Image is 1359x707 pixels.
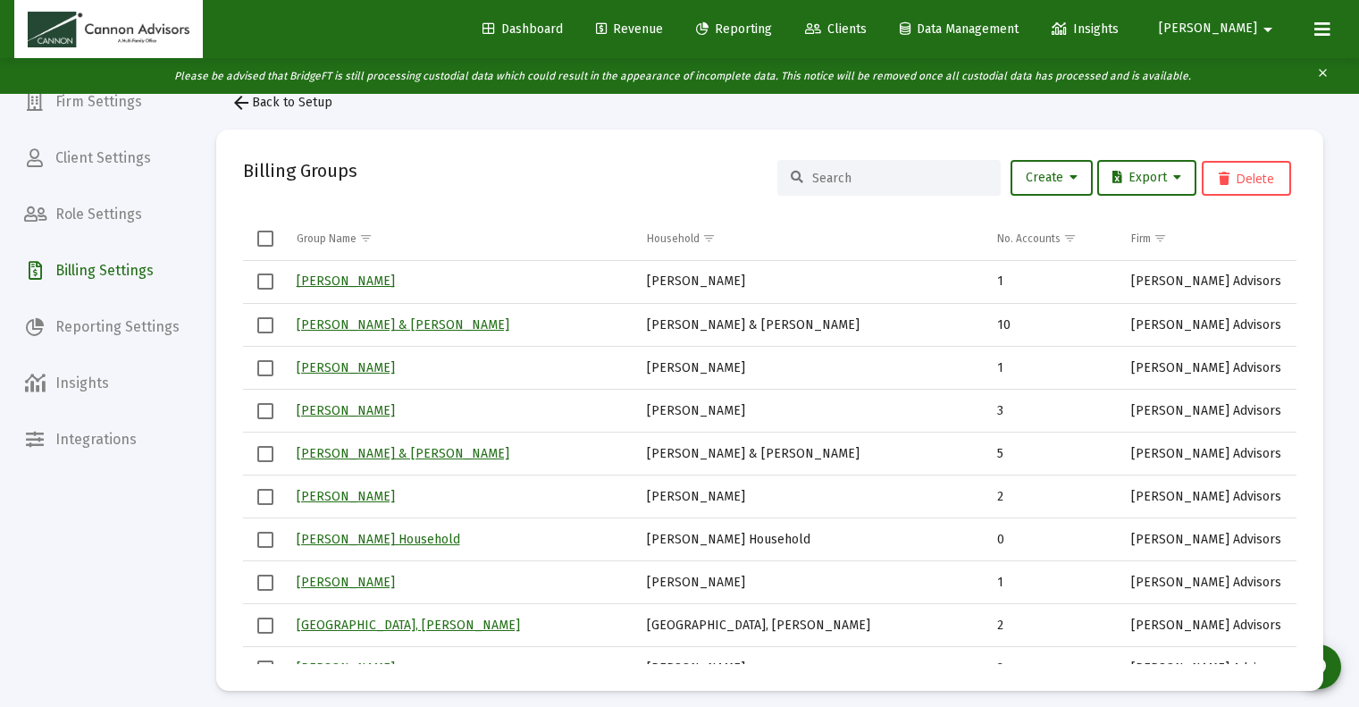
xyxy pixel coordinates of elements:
td: [GEOGRAPHIC_DATA], [PERSON_NAME] [638,604,988,647]
td: Column No. Accounts [988,217,1122,260]
span: Data Management [900,21,1019,37]
a: [PERSON_NAME] [297,274,395,289]
div: Select row [257,274,273,290]
td: [PERSON_NAME] Advisors [1122,604,1296,647]
span: Create [1026,170,1078,185]
a: Billing Settings [10,249,194,292]
span: Insights [1052,21,1119,37]
td: Column Household [638,217,988,260]
a: [PERSON_NAME] [297,403,395,418]
div: Household [647,231,700,246]
div: Select row [257,618,273,634]
td: 10 [988,304,1122,347]
td: 3 [988,647,1122,690]
span: Show filter options for column 'Firm' [1153,231,1167,245]
a: [PERSON_NAME] & [PERSON_NAME] [297,317,509,332]
input: Search [812,171,987,186]
td: [PERSON_NAME] & [PERSON_NAME] [638,304,988,347]
a: Client Settings [10,137,194,180]
span: Clients [805,21,867,37]
a: Clients [791,12,881,47]
div: Select all [257,231,273,247]
span: Back to Setup [231,95,332,110]
div: No. Accounts [997,231,1061,246]
td: [PERSON_NAME] [638,261,988,304]
div: Select row [257,403,273,419]
td: [PERSON_NAME] Advisors [1122,518,1296,561]
td: [PERSON_NAME] Advisors [1122,261,1296,304]
td: [PERSON_NAME] Advisors [1122,304,1296,347]
td: 3 [988,390,1122,433]
mat-icon: clear [1316,63,1330,89]
a: Firm Settings [10,80,194,123]
a: [PERSON_NAME] [297,575,395,590]
span: Show filter options for column 'Group Name' [359,231,373,245]
button: Create [1011,160,1093,196]
td: [PERSON_NAME] [638,476,988,518]
div: Select row [257,575,273,591]
span: Revenue [596,21,663,37]
td: 0 [988,518,1122,561]
td: [PERSON_NAME] Advisors [1122,390,1296,433]
div: Select row [257,317,273,333]
button: Delete [1202,161,1291,196]
div: Select row [257,360,273,376]
mat-icon: arrow_drop_down [1257,12,1279,47]
span: Show filter options for column 'No. Accounts' [1063,231,1077,245]
a: Insights [1037,12,1133,47]
td: [PERSON_NAME] Advisors [1122,476,1296,518]
td: 2 [988,476,1122,518]
a: Revenue [582,12,677,47]
div: Select row [257,489,273,505]
td: [PERSON_NAME] & [PERSON_NAME] [638,433,988,476]
td: 1 [988,347,1122,390]
td: [PERSON_NAME] [638,647,988,690]
a: [GEOGRAPHIC_DATA], [PERSON_NAME] [297,618,520,633]
mat-icon: arrow_back [231,92,252,114]
a: [PERSON_NAME] & [PERSON_NAME] [297,446,509,461]
a: Reporting [682,12,786,47]
span: Dashboard [482,21,563,37]
td: [PERSON_NAME] [638,561,988,604]
div: Select row [257,446,273,462]
a: Insights [10,362,194,405]
td: Column Group Name [288,217,638,260]
a: [PERSON_NAME] [297,489,395,504]
td: 1 [988,561,1122,604]
a: Data Management [885,12,1033,47]
td: [PERSON_NAME] [638,347,988,390]
span: Reporting [696,21,772,37]
div: Firm [1131,231,1151,246]
a: [PERSON_NAME] Household [297,532,460,547]
td: 2 [988,604,1122,647]
div: Select row [257,532,273,548]
td: [PERSON_NAME] Advisors [1122,433,1296,476]
i: Please be advised that BridgeFT is still processing custodial data which could result in the appe... [174,70,1191,82]
td: 1 [988,261,1122,304]
button: [PERSON_NAME] [1137,11,1300,46]
a: [PERSON_NAME] [297,661,395,676]
img: Dashboard [28,12,189,47]
td: [PERSON_NAME] Advisors [1122,347,1296,390]
button: Export [1097,160,1196,196]
td: [PERSON_NAME] Household [638,518,988,561]
td: Column Firm [1122,217,1296,260]
td: [PERSON_NAME] [638,390,988,433]
td: 5 [988,433,1122,476]
a: Reporting Settings [10,306,194,349]
a: [PERSON_NAME] [297,360,395,375]
td: [PERSON_NAME] Advisors [1122,561,1296,604]
a: Dashboard [468,12,577,47]
div: Data grid [243,217,1296,664]
div: Select row [257,661,273,677]
a: Role Settings [10,193,194,236]
div: Group Name [297,231,357,246]
span: Export [1112,170,1181,185]
a: Integrations [10,418,194,461]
